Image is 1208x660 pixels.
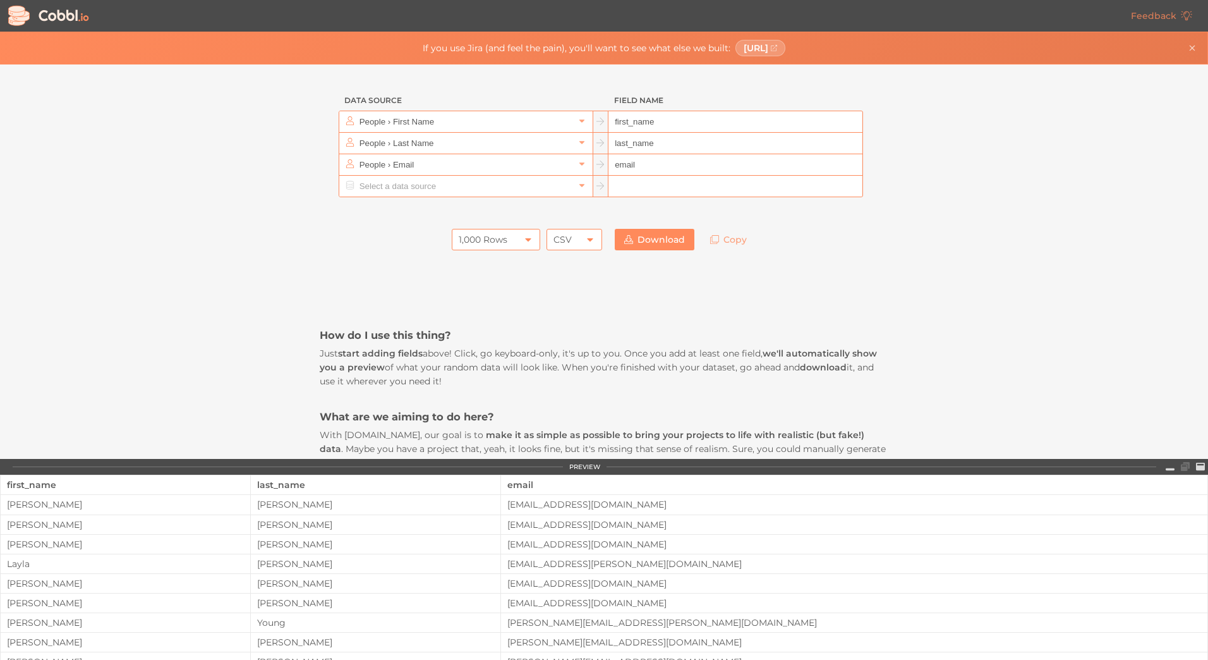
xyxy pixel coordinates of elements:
div: [PERSON_NAME] [251,598,500,608]
a: Download [615,229,694,250]
div: [PERSON_NAME] [251,499,500,510]
span: If you use Jira (and feel the pain), you'll want to see what else we built: [423,43,730,53]
button: Close banner [1185,40,1200,56]
div: [PERSON_NAME] [1,520,250,530]
div: [PERSON_NAME] [1,618,250,628]
h3: Field Name [608,90,863,111]
input: Select a data source [356,111,574,132]
a: [URL] [735,40,786,56]
div: [PERSON_NAME] [1,598,250,608]
div: first_name [7,475,244,494]
input: Select a data source [356,154,574,175]
h3: How do I use this thing? [320,328,888,342]
div: [PERSON_NAME] [1,539,250,549]
div: [PERSON_NAME] [251,539,500,549]
p: With [DOMAIN_NAME], our goal is to . Maybe you have a project that, yeah, it looks fine, but it's... [320,428,888,513]
strong: start adding fields [338,348,423,359]
div: Layla [1,559,250,569]
div: [EMAIL_ADDRESS][PERSON_NAME][DOMAIN_NAME] [501,559,1207,569]
input: Select a data source [356,133,574,154]
div: PREVIEW [569,463,600,471]
div: [PERSON_NAME] [1,499,250,510]
span: [URL] [744,43,768,53]
div: [PERSON_NAME] [251,559,500,569]
div: CSV [553,229,572,250]
div: [PERSON_NAME] [251,637,500,647]
p: Just above! Click, go keyboard-only, it's up to you. Once you add at least one field, of what you... [320,346,888,389]
div: [EMAIL_ADDRESS][DOMAIN_NAME] [501,578,1207,589]
div: [PERSON_NAME][EMAIL_ADDRESS][PERSON_NAME][DOMAIN_NAME] [501,618,1207,628]
div: [EMAIL_ADDRESS][DOMAIN_NAME] [501,539,1207,549]
div: Young [251,618,500,628]
a: Copy [701,229,756,250]
div: [PERSON_NAME] [1,578,250,589]
input: Select a data source [356,176,574,197]
div: [EMAIL_ADDRESS][DOMAIN_NAME] [501,598,1207,608]
div: [PERSON_NAME] [1,637,250,647]
strong: make it as simple as possible to bring your projects to life with realistic (but fake!) data [320,429,864,455]
div: [EMAIL_ADDRESS][DOMAIN_NAME] [501,499,1207,510]
div: [PERSON_NAME] [251,578,500,589]
strong: download [800,362,847,373]
div: 1,000 Rows [459,229,507,250]
h3: Data Source [339,90,593,111]
div: last_name [257,475,494,494]
div: email [507,475,1201,494]
div: [PERSON_NAME][EMAIL_ADDRESS][DOMAIN_NAME] [501,637,1207,647]
div: [EMAIL_ADDRESS][DOMAIN_NAME] [501,520,1207,530]
a: Feedback [1121,5,1202,27]
h3: What are we aiming to do here? [320,410,888,424]
div: [PERSON_NAME] [251,520,500,530]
